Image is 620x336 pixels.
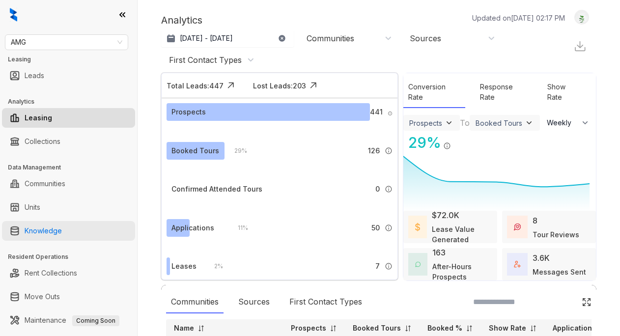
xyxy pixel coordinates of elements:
[582,297,592,307] img: Click Icon
[371,223,380,233] span: 50
[415,261,421,267] img: AfterHoursConversations
[224,78,238,93] img: Click Icon
[533,252,550,264] div: 3.6K
[370,107,383,117] span: 441
[161,13,202,28] p: Analytics
[476,119,522,127] div: Booked Tours
[25,132,60,151] a: Collections
[10,8,17,22] img: logo
[2,263,135,283] li: Rent Collections
[427,323,462,333] p: Booked %
[330,325,337,332] img: sorting
[284,291,367,313] div: First Contact Types
[561,298,569,306] img: SearchIcon
[8,97,137,106] h3: Analytics
[443,142,451,150] img: Info
[2,197,135,217] li: Units
[2,132,135,151] li: Collections
[573,40,587,53] img: Download
[385,224,393,232] img: Info
[25,108,52,128] a: Leasing
[553,323,596,333] p: Applications
[432,209,459,221] div: $72.0K
[533,229,579,240] div: Tour Reviews
[466,325,473,332] img: sorting
[460,117,470,129] div: To
[542,77,586,108] div: Show Rate
[444,118,454,128] img: ViewFilterArrow
[403,77,465,108] div: Conversion Rate
[8,252,137,261] h3: Resident Operations
[432,224,492,245] div: Lease Value Generated
[475,77,533,108] div: Response Rate
[225,145,247,156] div: 29 %
[161,29,294,47] button: [DATE] - [DATE]
[2,287,135,307] li: Move Outs
[2,174,135,194] li: Communities
[204,261,223,272] div: 2 %
[375,261,380,272] span: 7
[533,267,586,277] div: Messages Sent
[489,323,526,333] p: Show Rate
[385,262,393,270] img: Info
[533,215,537,226] div: 8
[306,78,321,93] img: Click Icon
[171,107,206,117] div: Prospects
[233,291,275,313] div: Sources
[8,55,137,64] h3: Leasing
[368,145,380,156] span: 126
[410,33,441,44] div: Sources
[25,263,77,283] a: Rent Collections
[541,114,596,132] button: Weekly
[514,261,521,268] img: TotalFum
[432,247,446,258] div: 163
[307,33,354,44] div: Communities
[11,35,122,50] span: AMG
[180,33,233,43] p: [DATE] - [DATE]
[72,315,119,326] span: Coming Soon
[409,119,442,127] div: Prospects
[403,132,441,154] div: 29 %
[388,111,393,116] img: Info
[8,163,137,172] h3: Data Management
[2,221,135,241] li: Knowledge
[174,323,194,333] p: Name
[451,133,466,148] img: Click Icon
[432,261,492,282] div: After-Hours Prospects
[25,174,65,194] a: Communities
[25,66,44,85] a: Leads
[171,223,214,233] div: Applications
[171,184,262,195] div: Confirmed Attended Tours
[472,13,565,23] p: Updated on [DATE] 02:17 PM
[2,108,135,128] li: Leasing
[2,310,135,330] li: Maintenance
[166,291,224,313] div: Communities
[385,185,393,193] img: Info
[25,287,60,307] a: Move Outs
[167,81,224,91] div: Total Leads: 447
[253,81,306,91] div: Lost Leads: 203
[547,118,577,128] span: Weekly
[291,323,326,333] p: Prospects
[385,147,393,155] img: Info
[2,66,135,85] li: Leads
[171,261,197,272] div: Leases
[169,55,242,65] div: First Contact Types
[353,323,401,333] p: Booked Tours
[25,197,40,217] a: Units
[375,184,380,195] span: 0
[530,325,537,332] img: sorting
[404,325,412,332] img: sorting
[228,223,248,233] div: 11 %
[197,325,205,332] img: sorting
[25,221,62,241] a: Knowledge
[524,118,534,128] img: ViewFilterArrow
[171,145,219,156] div: Booked Tours
[514,224,521,230] img: TourReviews
[415,223,420,231] img: LeaseValue
[575,12,589,23] img: UserAvatar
